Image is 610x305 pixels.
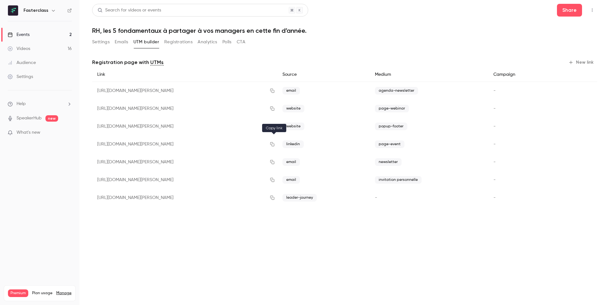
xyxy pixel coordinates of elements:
[8,101,72,107] li: help-dropdown-opener
[237,37,245,47] button: CTA
[375,140,404,148] span: page-event
[98,7,161,14] div: Search for videos or events
[488,67,555,82] div: Campaign
[92,37,110,47] button: Settings
[282,123,304,130] span: website
[45,115,58,122] span: new
[282,176,300,184] span: email
[282,87,300,95] span: email
[17,101,26,107] span: Help
[8,46,30,52] div: Videos
[557,4,582,17] button: Share
[493,106,496,111] span: -
[282,140,304,148] span: linkedin
[115,37,128,47] button: Emails
[493,160,496,164] span: -
[32,291,52,296] span: Plan usage
[198,37,217,47] button: Analytics
[8,32,30,38] div: Events
[375,123,407,130] span: popup-footer
[92,27,597,34] h1: RH, les 5 fondamentaux à partager à vos managers en cette fin d’année.
[92,117,277,135] div: [URL][DOMAIN_NAME][PERSON_NAME]
[92,67,277,82] div: Link
[375,158,402,166] span: newsletter
[133,37,159,47] button: UTM builder
[92,135,277,153] div: [URL][DOMAIN_NAME][PERSON_NAME]
[375,105,409,112] span: page-webinar
[17,129,40,136] span: What's new
[375,176,422,184] span: invitation personnelle
[92,100,277,117] div: [URL][DOMAIN_NAME][PERSON_NAME]
[92,82,277,100] div: [URL][DOMAIN_NAME][PERSON_NAME]
[282,158,300,166] span: email
[493,142,496,146] span: -
[370,67,488,82] div: Medium
[493,124,496,129] span: -
[282,105,304,112] span: website
[277,67,370,82] div: Source
[375,195,377,200] span: -
[375,87,418,95] span: agenda-newsletter
[150,59,164,66] a: UTMs
[493,89,496,93] span: -
[8,5,18,16] img: Fasterclass
[566,57,597,67] button: New link
[8,289,28,297] span: Premium
[92,189,277,207] div: [URL][DOMAIN_NAME][PERSON_NAME]
[92,59,164,66] p: Registration page with
[24,7,48,14] h6: Fasterclass
[8,74,33,80] div: Settings
[493,195,496,200] span: -
[164,37,193,47] button: Registrations
[222,37,232,47] button: Polls
[282,194,317,202] span: leader-journey
[56,291,71,296] a: Manage
[17,115,42,122] a: SpeakerHub
[92,153,277,171] div: [URL][DOMAIN_NAME][PERSON_NAME]
[493,178,496,182] span: -
[92,171,277,189] div: [URL][DOMAIN_NAME][PERSON_NAME]
[8,60,36,66] div: Audience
